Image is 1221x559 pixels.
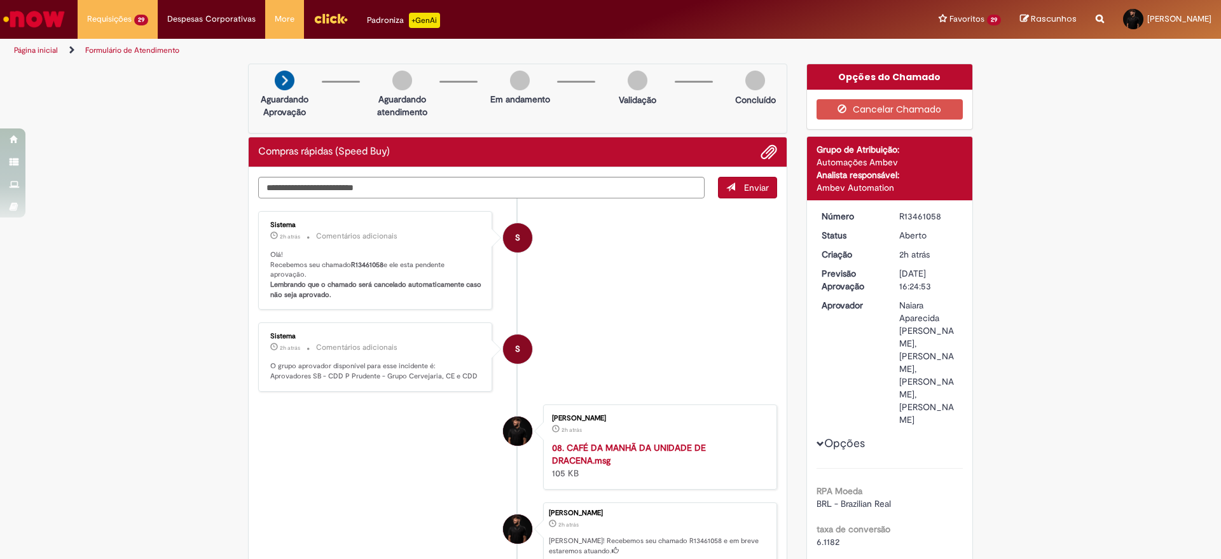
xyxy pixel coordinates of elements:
[899,249,930,260] span: 2h atrás
[270,280,483,300] b: Lembrando que o chamado será cancelado automaticamente caso não seja aprovado.
[510,71,530,90] img: img-circle-grey.png
[817,523,890,535] b: taxa de conversão
[270,333,482,340] div: Sistema
[817,485,862,497] b: RPA Moeda
[280,233,300,240] time: 29/08/2025 09:25:05
[718,177,777,198] button: Enviar
[280,344,300,352] span: 2h atrás
[254,93,315,118] p: Aguardando Aprovação
[490,93,550,106] p: Em andamento
[275,13,294,25] span: More
[812,210,890,223] dt: Número
[549,509,770,517] div: [PERSON_NAME]
[899,229,958,242] div: Aberto
[552,415,764,422] div: [PERSON_NAME]
[562,426,582,434] span: 2h atrás
[812,248,890,261] dt: Criação
[744,182,769,193] span: Enviar
[503,223,532,252] div: System
[817,498,891,509] span: BRL - Brazilian Real
[351,260,383,270] b: R13461058
[280,233,300,240] span: 2h atrás
[817,169,963,181] div: Analista responsável:
[899,248,958,261] div: 29/08/2025 09:24:53
[1,6,67,32] img: ServiceNow
[899,210,958,223] div: R13461058
[1020,13,1077,25] a: Rascunhos
[392,71,412,90] img: img-circle-grey.png
[409,13,440,28] p: +GenAi
[503,514,532,544] div: Samuel Bassani Soares
[812,299,890,312] dt: Aprovador
[515,334,520,364] span: S
[316,342,397,353] small: Comentários adicionais
[987,15,1001,25] span: 29
[558,521,579,528] time: 29/08/2025 09:24:53
[85,45,179,55] a: Formulário de Atendimento
[515,223,520,253] span: S
[817,143,963,156] div: Grupo de Atribuição:
[503,335,532,364] div: System
[628,71,647,90] img: img-circle-grey.png
[562,426,582,434] time: 29/08/2025 09:24:51
[275,71,294,90] img: arrow-next.png
[1147,13,1211,24] span: [PERSON_NAME]
[817,536,839,548] span: 6.1182
[817,99,963,120] button: Cancelar Chamado
[812,267,890,293] dt: Previsão Aprovação
[949,13,984,25] span: Favoritos
[134,15,148,25] span: 29
[899,249,930,260] time: 29/08/2025 09:24:53
[817,181,963,194] div: Ambev Automation
[817,156,963,169] div: Automações Ambev
[314,9,348,28] img: click_logo_yellow_360x200.png
[899,299,958,426] div: Naiara Aparecida [PERSON_NAME], [PERSON_NAME], [PERSON_NAME], [PERSON_NAME]
[10,39,804,62] ul: Trilhas de página
[552,441,764,480] div: 105 KB
[745,71,765,90] img: img-circle-grey.png
[258,146,390,158] h2: Compras rápidas (Speed Buy) Histórico de tíquete
[503,417,532,446] div: Samuel Bassani Soares
[807,64,973,90] div: Opções do Chamado
[316,231,397,242] small: Comentários adicionais
[270,250,482,300] p: Olá! Recebemos seu chamado e ele esta pendente aprovação.
[812,229,890,242] dt: Status
[558,521,579,528] span: 2h atrás
[552,442,706,466] a: 08. CAFÉ DA MANHÃ DA UNIDADE DE DRACENA.msg
[549,536,770,556] p: [PERSON_NAME]! Recebemos seu chamado R13461058 e em breve estaremos atuando.
[899,267,958,293] div: [DATE] 16:24:53
[371,93,433,118] p: Aguardando atendimento
[270,361,482,381] p: O grupo aprovador disponível para esse incidente é: Aprovadores SB - CDD P Prudente - Grupo Cerve...
[87,13,132,25] span: Requisições
[270,221,482,229] div: Sistema
[619,93,656,106] p: Validação
[761,144,777,160] button: Adicionar anexos
[1031,13,1077,25] span: Rascunhos
[167,13,256,25] span: Despesas Corporativas
[367,13,440,28] div: Padroniza
[14,45,58,55] a: Página inicial
[258,177,705,198] textarea: Digite sua mensagem aqui...
[735,93,776,106] p: Concluído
